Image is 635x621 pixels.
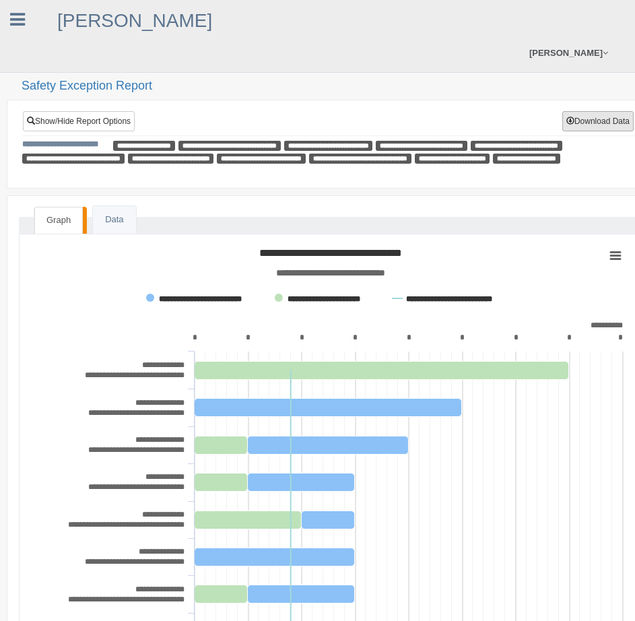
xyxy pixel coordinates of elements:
[34,207,83,234] a: Graph
[93,206,135,234] a: Data
[523,34,615,72] a: [PERSON_NAME]
[562,111,634,131] button: Download Data
[23,111,135,131] a: Show/Hide Report Options
[57,10,212,31] a: [PERSON_NAME]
